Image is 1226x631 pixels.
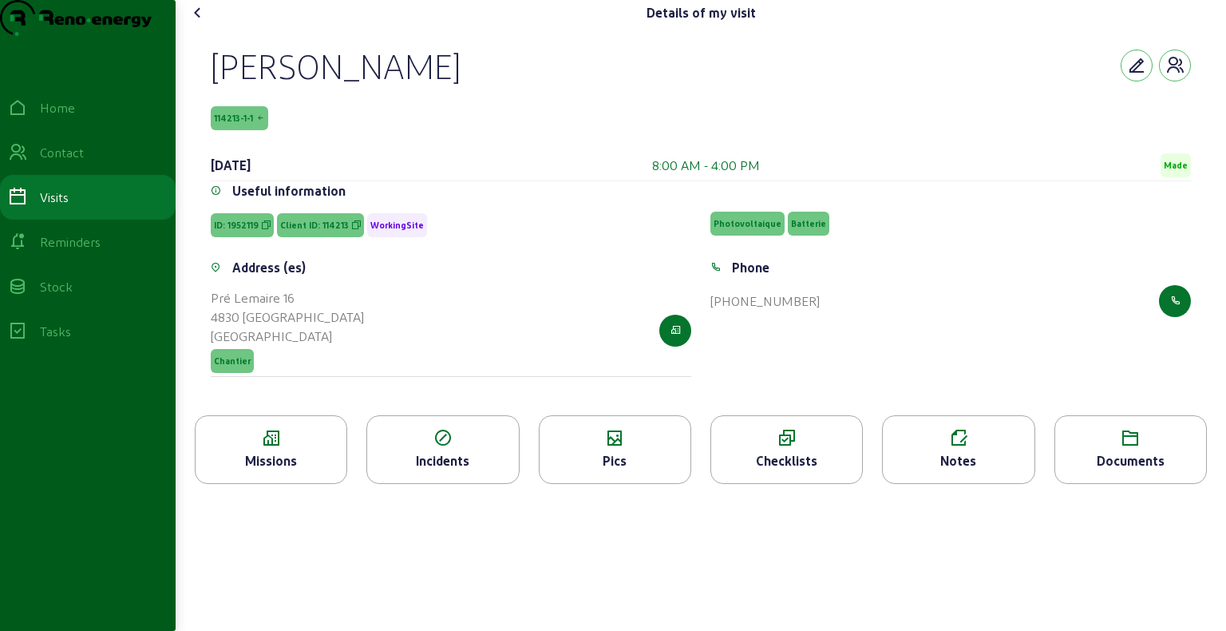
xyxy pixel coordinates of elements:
div: Address (es) [232,258,306,277]
div: 4830 [GEOGRAPHIC_DATA] [211,308,364,327]
div: Incidents [367,451,518,470]
div: Visits [40,188,69,207]
span: Batterie [791,218,826,229]
div: Phone [732,258,769,277]
div: [PHONE_NUMBER] [710,292,820,311]
div: Checklists [711,451,862,470]
div: Contact [40,143,84,162]
div: Reminders [40,232,101,252]
span: ID: 1952119 [214,220,259,231]
div: Useful information [232,181,346,200]
div: 8:00 AM - 4:00 PM [652,156,760,175]
div: Pics [540,451,690,470]
span: WorkingSite [370,220,424,231]
div: Details of my visit [647,3,756,22]
span: 114213-1-1 [214,113,253,124]
div: [DATE] [211,156,251,175]
div: Tasks [40,322,71,341]
span: Client ID: 114213 [280,220,349,231]
div: [GEOGRAPHIC_DATA] [211,327,364,346]
div: Pré Lemaire 16 [211,288,364,308]
div: Home [40,98,75,117]
span: Chantier [214,355,251,367]
span: Photovoltaique [714,218,781,229]
div: Stock [40,277,73,296]
div: Missions [196,451,346,470]
div: Documents [1055,451,1206,470]
div: Notes [883,451,1034,470]
div: [PERSON_NAME] [211,45,461,86]
span: Made [1164,160,1188,171]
